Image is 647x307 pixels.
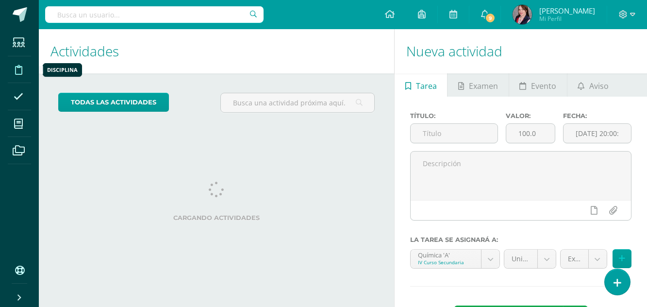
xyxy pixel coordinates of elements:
span: Examen bimestral (30.0%) [568,250,581,268]
span: Aviso [589,74,609,98]
span: Examen [469,74,498,98]
img: 256fac8282a297643e415d3697adb7c8.png [513,5,532,24]
div: Disciplina [47,66,78,73]
a: Examen bimestral (30.0%) [561,250,607,268]
input: Título [411,124,498,143]
span: Tarea [416,74,437,98]
div: IV Curso Secundaria [418,259,474,266]
h1: Actividades [50,29,382,73]
a: Evento [509,73,567,97]
a: Examen [448,73,508,97]
label: Valor: [506,112,555,119]
span: Mi Perfil [539,15,595,23]
a: Tarea [395,73,447,97]
span: [PERSON_NAME] [539,6,595,16]
input: Busca una actividad próxima aquí... [221,93,374,112]
a: Aviso [567,73,619,97]
span: Evento [531,74,556,98]
a: Unidad 4 [504,250,556,268]
a: todas las Actividades [58,93,169,112]
label: Cargando actividades [58,214,375,222]
div: Química 'A' [418,250,474,259]
h1: Nueva actividad [406,29,635,73]
input: Busca un usuario... [45,6,264,23]
span: Unidad 4 [512,250,530,268]
input: Fecha de entrega [564,124,631,143]
label: La tarea se asignará a: [410,236,631,243]
label: Título: [410,112,498,119]
label: Fecha: [563,112,631,119]
input: Puntos máximos [506,124,555,143]
a: Química 'A'IV Curso Secundaria [411,250,499,268]
span: 9 [485,13,496,23]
